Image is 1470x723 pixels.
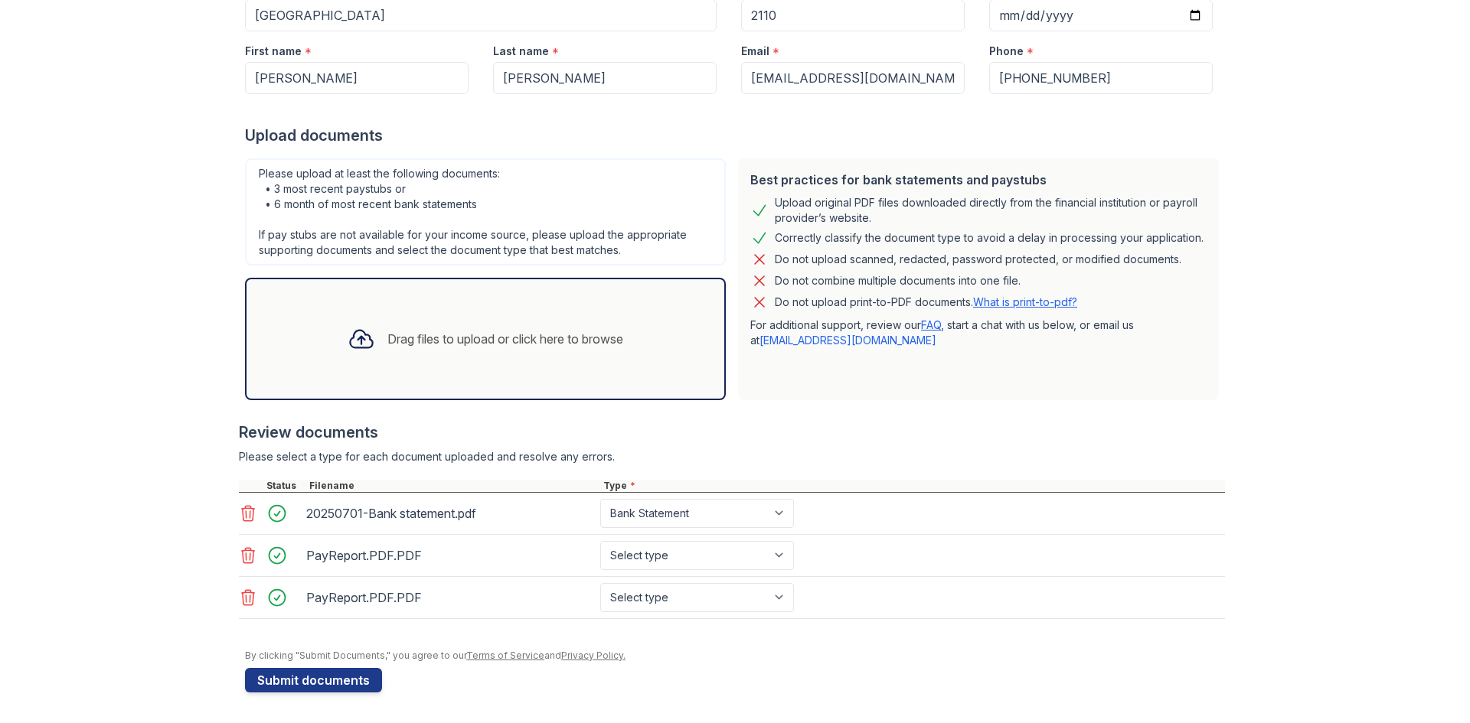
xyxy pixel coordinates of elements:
div: Correctly classify the document type to avoid a delay in processing your application. [775,229,1204,247]
button: Submit documents [245,668,382,692]
div: Type [600,480,1225,492]
label: Last name [493,44,549,59]
div: Filename [306,480,600,492]
a: What is print-to-pdf? [973,295,1077,308]
div: Please upload at least the following documents: • 3 most recent paystubs or • 6 month of most rec... [245,158,726,265]
div: 20250701-Bank statement.pdf [306,501,594,526]
a: Terms of Service [466,650,544,661]
label: Phone [989,44,1024,59]
div: Do not combine multiple documents into one file. [775,272,1021,290]
label: First name [245,44,302,59]
div: Upload original PDF files downloaded directly from the financial institution or payroll provider’... [775,195,1207,226]
div: Do not upload scanned, redacted, password protected, or modified documents. [775,250,1181,269]
p: Do not upload print-to-PDF documents. [775,295,1077,310]
div: Please select a type for each document uploaded and resolve any errors. [239,449,1225,464]
p: For additional support, review our , start a chat with us below, or email us at [750,318,1207,348]
div: Upload documents [245,125,1225,146]
a: Privacy Policy. [561,650,626,661]
div: Drag files to upload or click here to browse [387,330,623,348]
div: By clicking "Submit Documents," you agree to our and [245,650,1225,662]
div: PayReport.PDF.PDF [306,585,594,610]
a: [EMAIL_ADDRESS][DOMAIN_NAME] [759,334,936,347]
div: Status [263,480,306,492]
a: FAQ [921,318,941,331]
div: Best practices for bank statements and paystubs [750,171,1207,189]
div: Review documents [239,422,1225,443]
label: Email [741,44,769,59]
div: PayReport.PDF.PDF [306,543,594,568]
